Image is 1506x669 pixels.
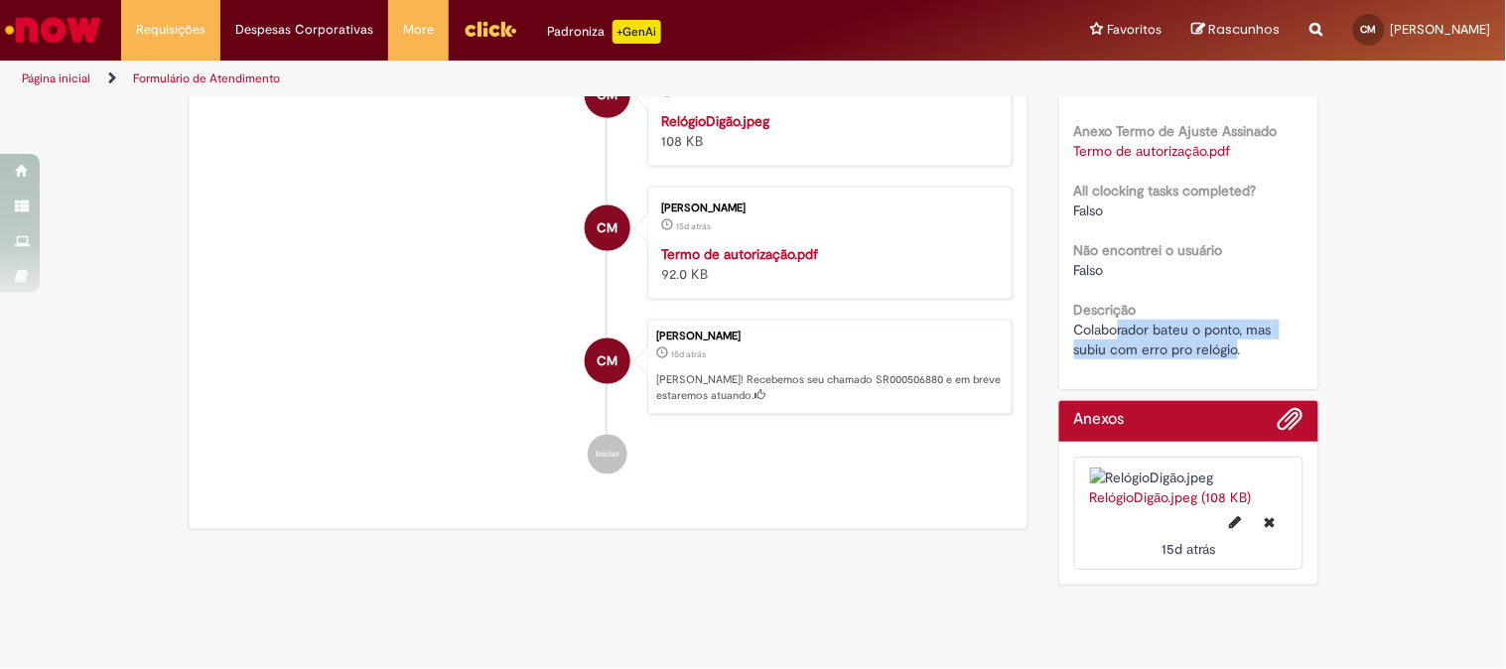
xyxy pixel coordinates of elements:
[1278,406,1303,442] button: Adicionar anexos
[15,61,989,97] ul: Trilhas de página
[1074,142,1231,160] a: Download de Termo de autorização.pdf
[1090,468,1288,487] img: RelógioDigão.jpeg
[1074,411,1125,429] h2: Anexos
[235,20,373,40] span: Despesas Corporativas
[403,20,434,40] span: More
[613,20,661,44] p: +GenAi
[1074,122,1278,140] b: Anexo Termo de Ajuste Assinado
[1253,507,1288,539] button: Excluir RelógioDigão.jpeg
[547,20,661,44] div: Padroniza
[1209,20,1281,39] span: Rascunhos
[661,202,992,214] div: [PERSON_NAME]
[1074,182,1257,200] b: All clocking tasks completed?
[22,70,90,86] a: Página inicial
[671,348,706,360] span: 15d atrás
[585,338,630,384] div: Claudio Vinicius De Souza Brito Martin
[1074,241,1223,259] b: Não encontrei o usuário
[585,205,630,251] div: Claudio Vinicius De Souza Brito Martin
[661,111,992,151] div: 108 KB
[1162,540,1215,558] time: 13/08/2025 20:04:54
[464,14,517,44] img: click_logo_yellow_360x200.png
[661,112,769,130] a: RelógioDigão.jpeg
[1090,488,1252,506] a: RelógioDigão.jpeg (108 KB)
[1192,21,1281,40] a: Rascunhos
[133,70,280,86] a: Formulário de Atendimento
[1391,21,1491,38] span: [PERSON_NAME]
[656,372,1002,403] p: [PERSON_NAME]! Recebemos seu chamado SR000506880 e em breve estaremos atuando.
[676,220,711,232] span: 15d atrás
[1162,540,1215,558] span: 15d atrás
[661,245,818,263] a: Termo de autorização.pdf
[598,337,618,385] span: CM
[656,331,1002,342] div: [PERSON_NAME]
[1074,201,1104,219] span: Falso
[2,10,104,50] img: ServiceNow
[598,204,618,252] span: CM
[1074,301,1137,319] b: Descrição
[1074,321,1276,358] span: Colaborador bateu o ponto, mas subiu com erro pro relógio.
[671,348,706,360] time: 13/08/2025 20:04:45
[204,320,1014,415] li: Claudio Vinicius De Souza Brito Martin
[136,20,205,40] span: Requisições
[1074,261,1104,279] span: Falso
[661,244,992,284] div: 92.0 KB
[1108,20,1163,40] span: Favoritos
[1361,23,1377,36] span: CM
[1218,507,1254,539] button: Editar nome de arquivo RelógioDigão.jpeg
[1074,82,1104,100] span: Falso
